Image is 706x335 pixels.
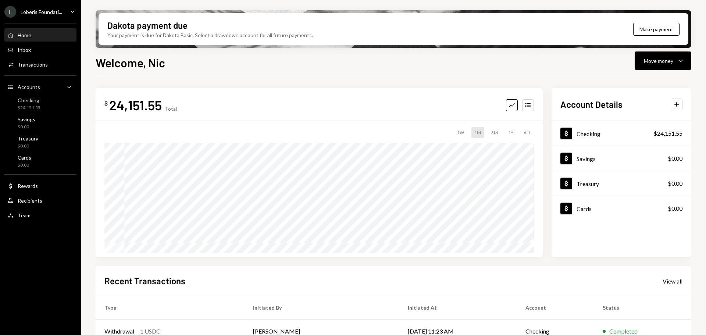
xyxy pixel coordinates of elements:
[577,155,596,162] div: Savings
[107,31,313,39] div: Your payment is due for Dakota Basic. Select a drawdown account for all future payments.
[18,197,42,204] div: Recipients
[4,43,76,56] a: Inbox
[633,23,680,36] button: Make payment
[517,296,593,320] th: Account
[18,212,31,218] div: Team
[4,179,76,192] a: Rewards
[4,194,76,207] a: Recipients
[4,114,76,132] a: Savings$0.00
[18,84,40,90] div: Accounts
[488,127,501,138] div: 3M
[577,130,600,137] div: Checking
[552,146,691,171] a: Savings$0.00
[18,154,31,161] div: Cards
[668,179,682,188] div: $0.00
[109,97,162,113] div: 24,151.55
[4,209,76,222] a: Team
[505,127,516,138] div: 1Y
[18,183,38,189] div: Rewards
[18,162,31,168] div: $0.00
[244,296,399,320] th: Initiated By
[4,80,76,93] a: Accounts
[104,275,185,287] h2: Recent Transactions
[18,135,38,142] div: Treasury
[668,154,682,163] div: $0.00
[18,116,35,122] div: Savings
[4,58,76,71] a: Transactions
[4,95,76,113] a: Checking$24,151.55
[577,205,592,212] div: Cards
[18,105,40,111] div: $24,151.55
[4,6,16,18] div: L
[552,171,691,196] a: Treasury$0.00
[560,98,623,110] h2: Account Details
[4,152,76,170] a: Cards$0.00
[21,9,62,15] div: Loberis Foundati...
[18,124,35,130] div: $0.00
[18,61,48,68] div: Transactions
[107,19,188,31] div: Dakota payment due
[552,196,691,221] a: Cards$0.00
[18,47,31,53] div: Inbox
[471,127,484,138] div: 1M
[644,57,673,65] div: Move money
[4,28,76,42] a: Home
[653,129,682,138] div: $24,151.55
[96,296,244,320] th: Type
[96,55,165,70] h1: Welcome, Nic
[594,296,691,320] th: Status
[454,127,467,138] div: 1W
[165,106,177,112] div: Total
[399,296,517,320] th: Initiated At
[552,121,691,146] a: Checking$24,151.55
[104,100,108,107] div: $
[18,97,40,103] div: Checking
[635,51,691,70] button: Move money
[18,143,38,149] div: $0.00
[577,180,599,187] div: Treasury
[663,277,682,285] a: View all
[18,32,31,38] div: Home
[4,133,76,151] a: Treasury$0.00
[521,127,534,138] div: ALL
[668,204,682,213] div: $0.00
